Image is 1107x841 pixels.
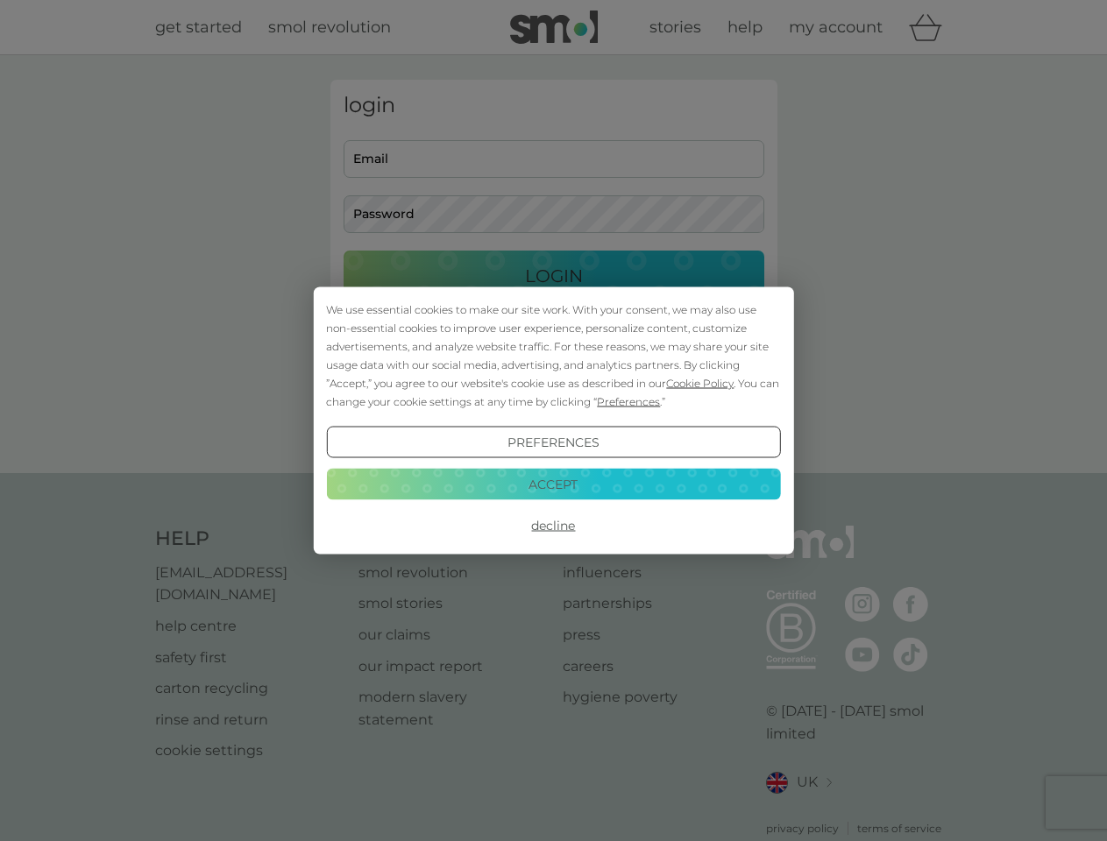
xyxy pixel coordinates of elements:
[666,377,734,390] span: Cookie Policy
[597,395,660,408] span: Preferences
[313,287,793,555] div: Cookie Consent Prompt
[326,510,780,541] button: Decline
[326,427,780,458] button: Preferences
[326,468,780,499] button: Accept
[326,300,780,411] div: We use essential cookies to make our site work. With your consent, we may also use non-essential ...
